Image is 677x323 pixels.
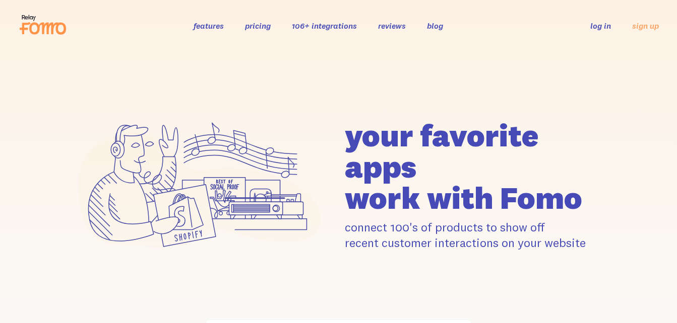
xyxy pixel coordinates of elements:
[194,21,224,31] a: features
[590,21,611,31] a: log in
[245,21,271,31] a: pricing
[632,21,659,31] a: sign up
[378,21,406,31] a: reviews
[345,120,611,213] h1: your favorite apps work with Fomo
[345,219,611,251] p: connect 100's of products to show off recent customer interactions on your website
[427,21,443,31] a: blog
[292,21,357,31] a: 106+ integrations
